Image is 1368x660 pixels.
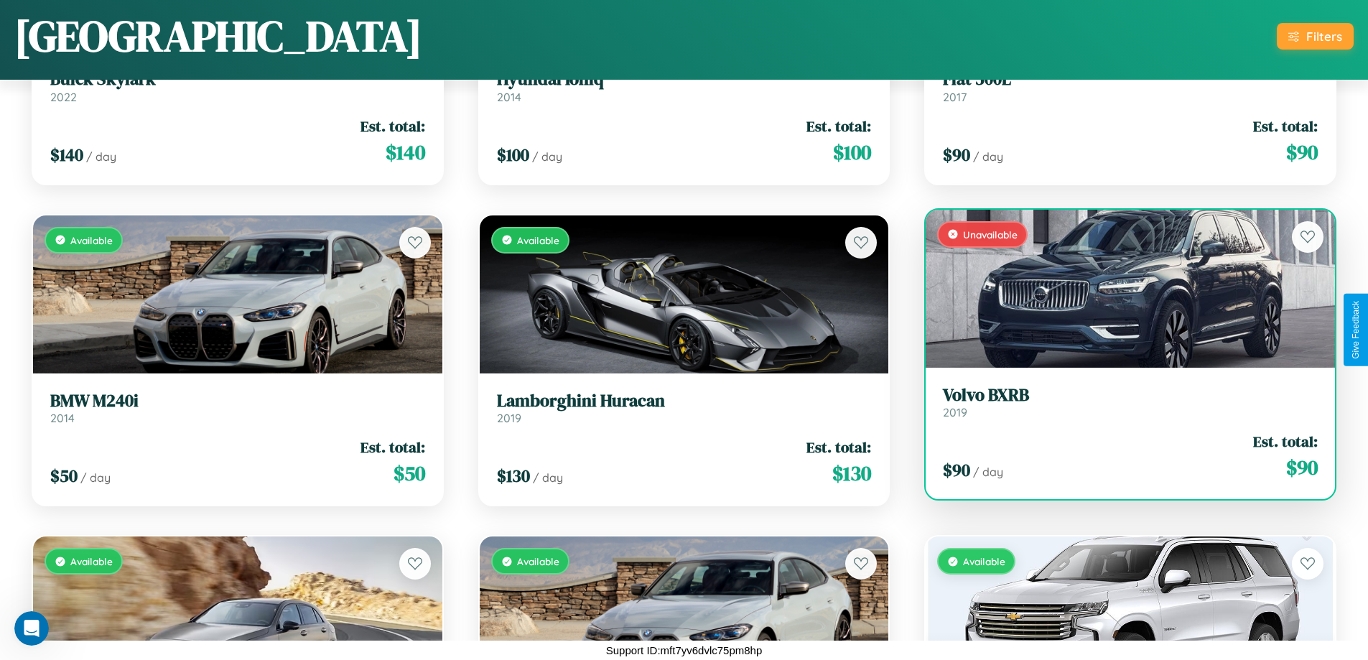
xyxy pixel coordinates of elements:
span: Available [517,234,559,246]
span: $ 140 [386,138,425,167]
span: $ 140 [50,143,83,167]
h3: Hyundai Ioniq [497,69,872,90]
span: / day [973,465,1003,479]
span: Est. total: [360,116,425,136]
span: 2014 [50,411,75,425]
h3: Lamborghini Huracan [497,391,872,412]
span: $ 90 [943,143,970,167]
span: 2017 [943,90,967,104]
span: Est. total: [360,437,425,457]
a: Volvo BXRB2019 [943,385,1318,420]
span: Available [70,234,113,246]
h3: Fiat 500L [943,69,1318,90]
span: $ 90 [943,458,970,482]
a: BMW M240i2014 [50,391,425,426]
span: 2014 [497,90,521,104]
span: Unavailable [963,228,1018,241]
span: $ 130 [497,464,530,488]
h3: Buick Skylark [50,69,425,90]
a: Fiat 500L2017 [943,69,1318,104]
p: Support ID: mft7yv6dvlc75pm8hp [606,641,763,660]
span: $ 130 [832,459,871,488]
a: Buick Skylark2022 [50,69,425,104]
span: Est. total: [806,437,871,457]
iframe: Intercom live chat [14,611,49,646]
span: $ 90 [1286,138,1318,167]
span: $ 90 [1286,453,1318,482]
button: Filters [1277,23,1354,50]
span: / day [532,149,562,164]
div: Give Feedback [1351,301,1361,359]
span: Est. total: [1253,431,1318,452]
h3: Volvo BXRB [943,385,1318,406]
span: $ 100 [497,143,529,167]
span: / day [80,470,111,485]
span: Available [70,555,113,567]
span: $ 100 [833,138,871,167]
span: 2019 [497,411,521,425]
span: 2019 [943,405,967,419]
span: / day [533,470,563,485]
span: 2022 [50,90,77,104]
span: Available [517,555,559,567]
span: Est. total: [806,116,871,136]
span: $ 50 [394,459,425,488]
span: / day [973,149,1003,164]
h1: [GEOGRAPHIC_DATA] [14,6,422,65]
span: Est. total: [1253,116,1318,136]
a: Lamborghini Huracan2019 [497,391,872,426]
span: / day [86,149,116,164]
span: $ 50 [50,464,78,488]
span: Available [963,555,1005,567]
h3: BMW M240i [50,391,425,412]
div: Filters [1306,29,1342,44]
a: Hyundai Ioniq2014 [497,69,872,104]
